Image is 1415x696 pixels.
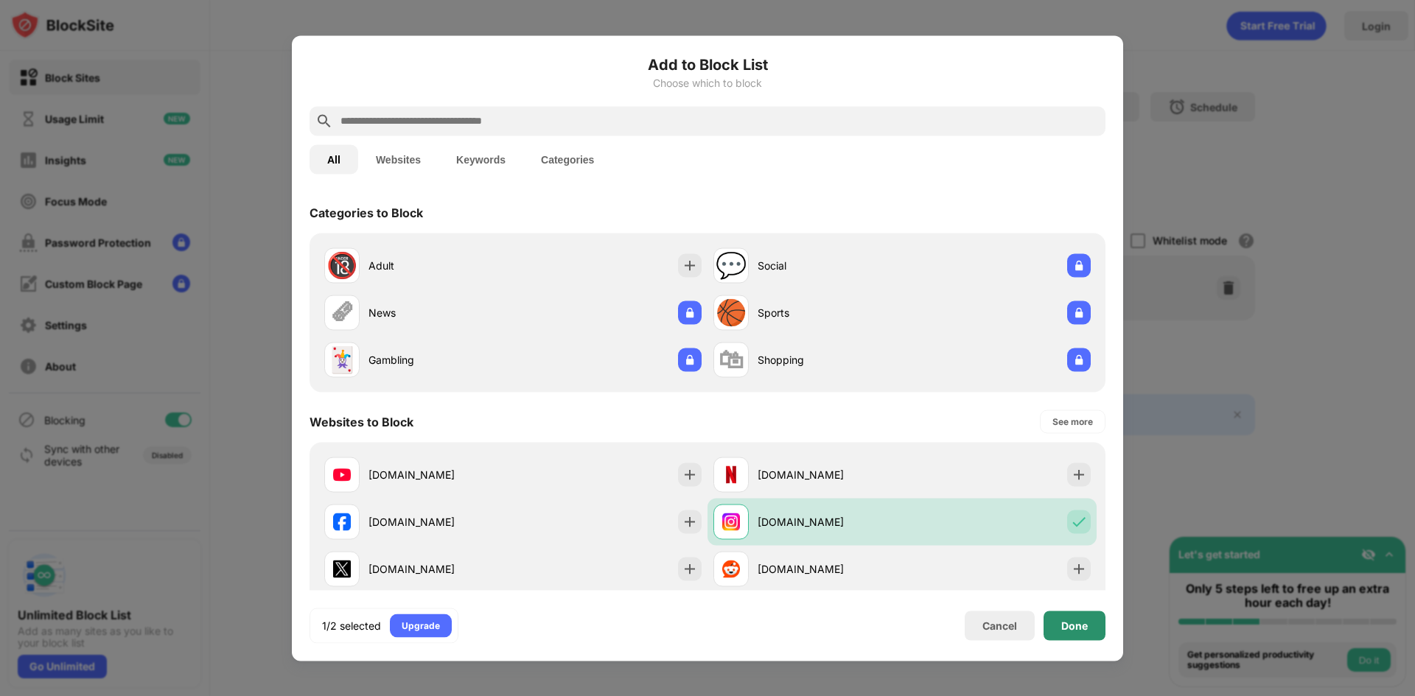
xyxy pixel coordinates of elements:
div: 🏀 [716,298,747,328]
div: Upgrade [402,618,440,633]
div: News [368,305,513,320]
div: Gambling [368,352,513,368]
div: Social [758,258,902,273]
button: Categories [523,144,612,174]
div: [DOMAIN_NAME] [758,561,902,577]
div: Choose which to block [310,77,1105,88]
div: [DOMAIN_NAME] [368,514,513,530]
div: 💬 [716,250,747,281]
div: Cancel [982,619,1017,632]
img: favicons [333,465,351,483]
div: [DOMAIN_NAME] [368,561,513,577]
div: [DOMAIN_NAME] [758,467,902,482]
img: favicons [722,560,740,577]
div: 🃏 [326,345,357,375]
div: Sports [758,305,902,320]
div: 1/2 selected [322,618,381,633]
div: 🛍 [719,345,744,375]
div: See more [1052,414,1093,429]
div: [DOMAIN_NAME] [368,467,513,482]
div: [DOMAIN_NAME] [758,514,902,530]
img: favicons [722,513,740,530]
img: favicons [722,465,740,483]
h6: Add to Block List [310,53,1105,75]
div: 🗞 [329,298,354,328]
img: favicons [333,560,351,577]
div: Shopping [758,352,902,368]
img: search.svg [315,112,333,130]
button: Keywords [439,144,523,174]
div: Adult [368,258,513,273]
div: Done [1061,619,1088,631]
img: favicons [333,513,351,530]
button: Websites [358,144,439,174]
div: Websites to Block [310,414,413,429]
div: Categories to Block [310,205,423,219]
div: 🔞 [326,250,357,281]
button: All [310,144,358,174]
